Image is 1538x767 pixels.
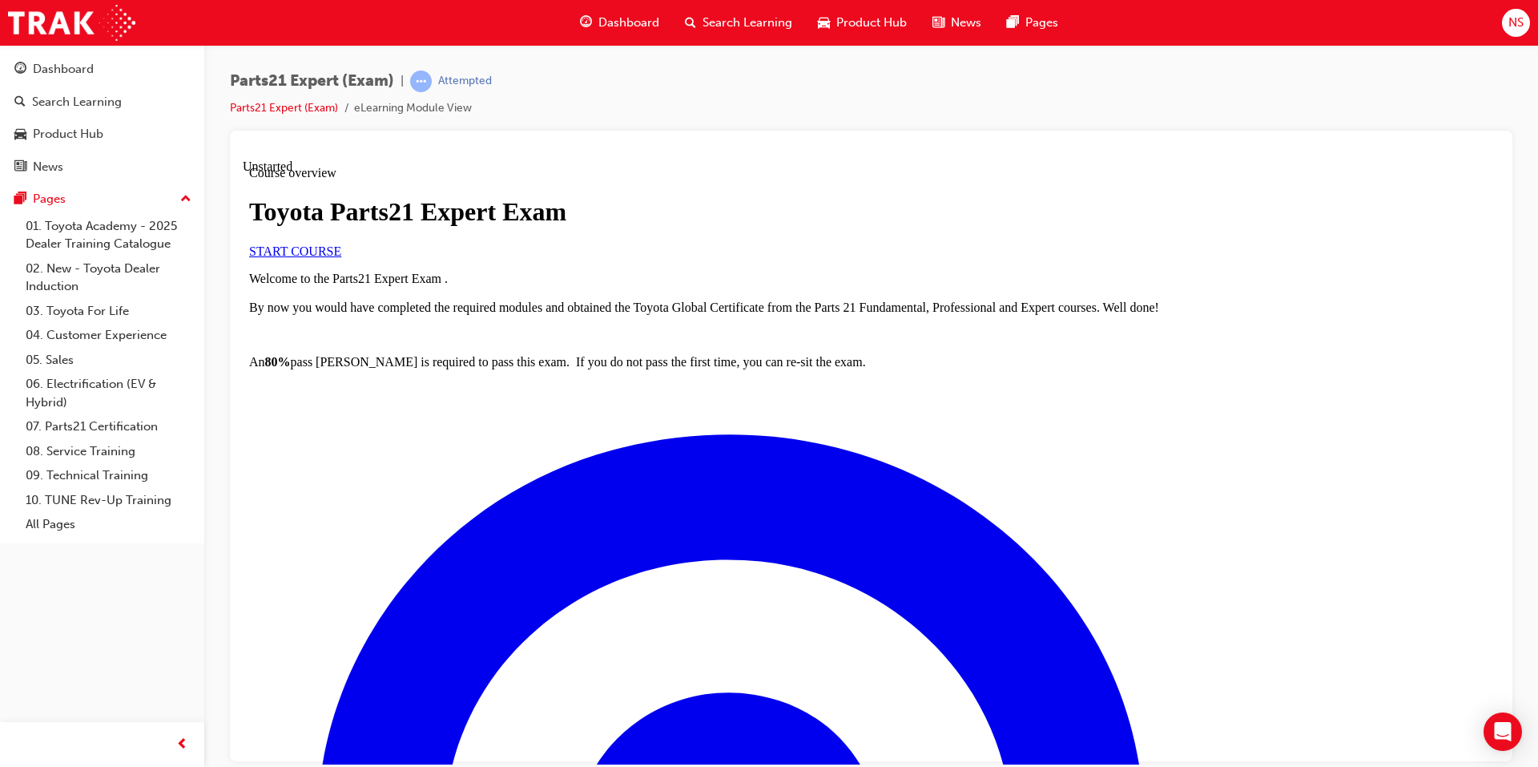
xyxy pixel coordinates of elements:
span: Course overview [6,6,94,20]
span: NS [1508,14,1524,32]
span: Pages [1025,14,1058,32]
span: guage-icon [580,13,592,33]
a: car-iconProduct Hub [805,6,920,39]
span: search-icon [14,95,26,110]
a: 01. Toyota Academy - 2025 Dealer Training Catalogue [19,214,198,256]
a: Product Hub [6,119,198,149]
a: Search Learning [6,87,198,117]
span: Parts21 Expert (Exam) [230,72,394,91]
a: Dashboard [6,54,198,84]
a: 07. Parts21 Certification [19,414,198,439]
span: pages-icon [1007,13,1019,33]
div: Product Hub [33,125,103,143]
a: news-iconNews [920,6,994,39]
span: car-icon [14,127,26,142]
div: Search Learning [32,93,122,111]
p: Welcome to the Parts21 Expert Exam . By now you would have completed the required modules and obt... [6,112,1250,155]
button: DashboardSearch LearningProduct HubNews [6,51,198,184]
div: Pages [33,190,66,208]
a: Parts21 Expert (Exam) [230,101,338,115]
button: NS [1502,9,1530,37]
a: guage-iconDashboard [567,6,672,39]
span: guage-icon [14,63,26,77]
span: news-icon [932,13,944,33]
div: Attempted [438,74,492,89]
span: | [401,72,404,91]
a: News [6,152,198,182]
span: News [951,14,981,32]
p: An pass [PERSON_NAME] is required to pass this exam. If you do not pass the first time, you can r... [6,196,1250,210]
a: All Pages [19,512,198,537]
button: Pages [6,184,198,214]
div: News [33,158,63,176]
a: 04. Customer Experience [19,323,198,348]
a: 03. Toyota For Life [19,299,198,324]
li: eLearning Module View [354,99,472,118]
span: learningRecordVerb_ATTEMPT-icon [410,71,432,92]
div: Dashboard [33,60,94,79]
a: 09. Technical Training [19,463,198,488]
div: Open Intercom Messenger [1484,713,1522,751]
a: search-iconSearch Learning [672,6,805,39]
a: pages-iconPages [994,6,1071,39]
a: 02. New - Toyota Dealer Induction [19,256,198,299]
span: Search Learning [703,14,792,32]
span: Product Hub [836,14,907,32]
span: search-icon [685,13,696,33]
h1: Toyota Parts21 Expert Exam [6,38,1250,67]
span: up-icon [180,189,191,210]
strong: 80% [22,196,48,209]
span: car-icon [818,13,830,33]
a: 08. Service Training [19,439,198,464]
span: pages-icon [14,192,26,207]
a: START COURSE [6,85,99,99]
span: Dashboard [598,14,659,32]
a: 05. Sales [19,348,198,373]
span: prev-icon [176,735,188,755]
img: Trak [8,5,135,41]
span: news-icon [14,160,26,175]
a: 06. Electrification (EV & Hybrid) [19,372,198,414]
a: 10. TUNE Rev-Up Training [19,488,198,513]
